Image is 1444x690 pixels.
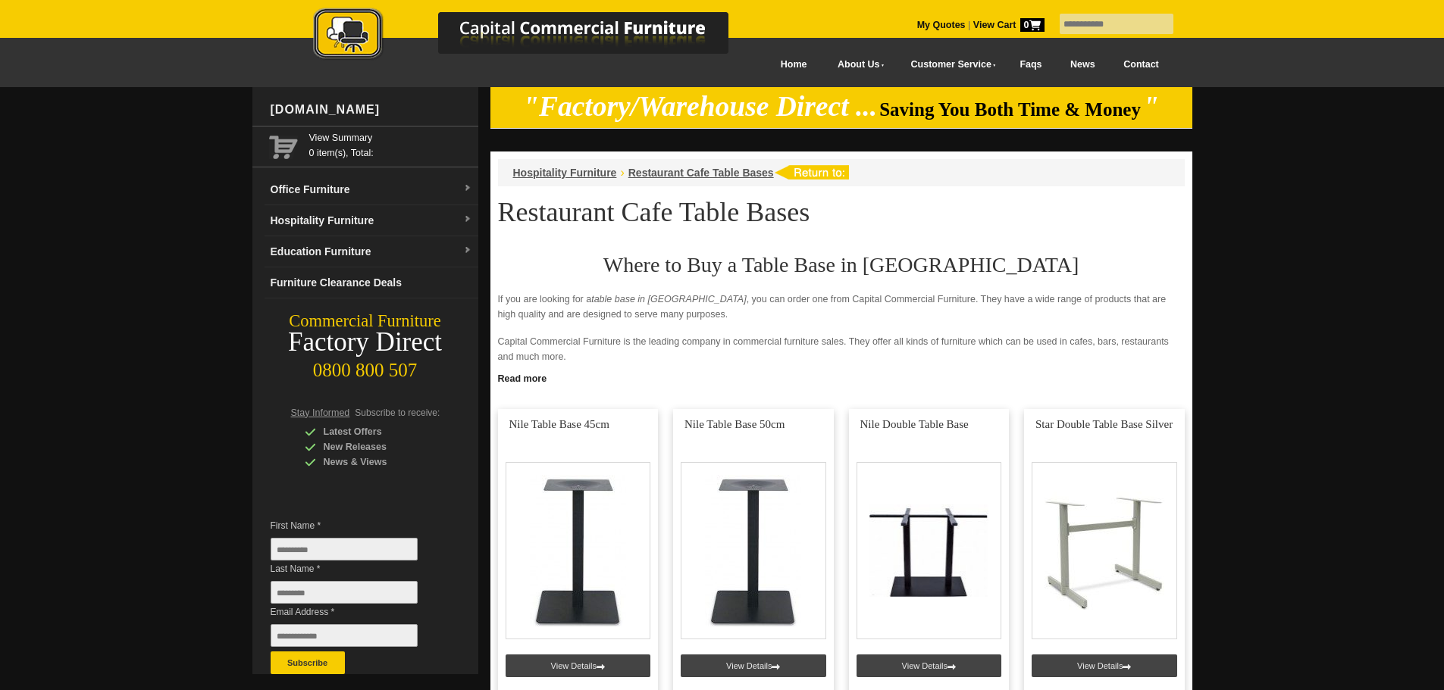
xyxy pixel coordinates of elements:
a: Faqs [1006,48,1057,82]
a: Hospitality Furnituredropdown [265,205,478,236]
img: dropdown [463,246,472,255]
div: 0800 800 507 [252,352,478,381]
img: Capital Commercial Furniture Logo [271,8,802,63]
a: View Cart0 [970,20,1044,30]
div: Commercial Furniture [252,311,478,332]
span: 0 item(s), Total: [309,130,472,158]
button: Subscribe [271,651,345,674]
a: Office Furnituredropdown [265,174,478,205]
a: View Summary [309,130,472,145]
a: Contact [1109,48,1173,82]
img: dropdown [463,184,472,193]
a: Restaurant Cafe Table Bases [628,167,774,179]
h2: Where to Buy a Table Base in [GEOGRAPHIC_DATA] [498,254,1185,276]
em: " [1143,91,1159,122]
em: "Factory/Warehouse Direct ... [523,91,877,122]
a: About Us [821,48,894,82]
div: Latest Offers [305,424,449,439]
p: Capital Commercial Furniture is the leading company in commercial furniture sales. They offer all... [498,334,1185,364]
a: Click to read more [490,367,1192,386]
a: Furniture Clearance Deals [265,267,478,298]
input: Email Address * [271,624,418,647]
a: News [1056,48,1109,82]
span: Saving You Both Time & Money [879,99,1141,120]
em: table base in [GEOGRAPHIC_DATA] [591,294,746,304]
div: [DOMAIN_NAME] [265,87,478,133]
img: return to [774,165,849,180]
a: Hospitality Furniture [513,167,617,179]
input: Last Name * [271,581,418,604]
a: Education Furnituredropdown [265,236,478,267]
div: New Releases [305,439,449,454]
p: If you are looking for a , you can order one from Capital Commercial Furniture. They have a wide ... [498,292,1185,322]
div: Factory Direct [252,332,478,353]
div: News & Views [305,454,449,470]
img: dropdown [463,215,472,224]
span: Stay Informed [291,407,350,418]
strong: View Cart [973,20,1045,30]
span: Last Name * [271,561,440,576]
input: First Name * [271,538,418,560]
span: Subscribe to receive: [355,407,440,418]
a: Customer Service [894,48,1005,82]
span: Email Address * [271,604,440,620]
a: My Quotes [917,20,966,30]
a: Capital Commercial Furniture Logo [271,8,802,67]
span: First Name * [271,518,440,533]
h1: Restaurant Cafe Table Bases [498,198,1185,226]
li: › [620,165,624,180]
span: 0 [1020,18,1045,32]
